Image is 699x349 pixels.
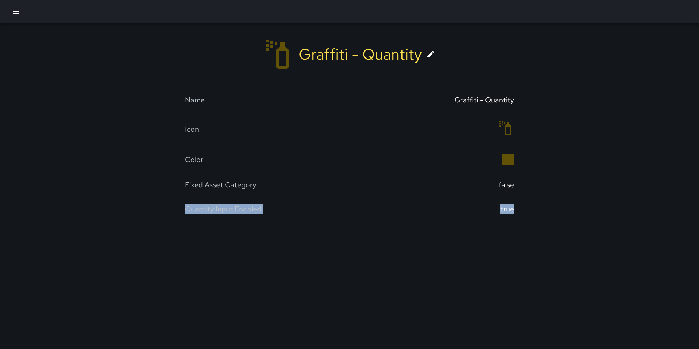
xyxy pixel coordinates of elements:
div: Color [185,155,203,164]
div: Quantity Input Enabled [185,204,261,214]
div: true [500,204,514,214]
div: Icon [185,124,199,134]
div: false [499,180,514,189]
div: Graffiti - Quantity [454,95,514,105]
div: Graffiti - Quantity [299,44,422,64]
div: Name [185,95,205,105]
div: Fixed Asset Category [185,180,256,189]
